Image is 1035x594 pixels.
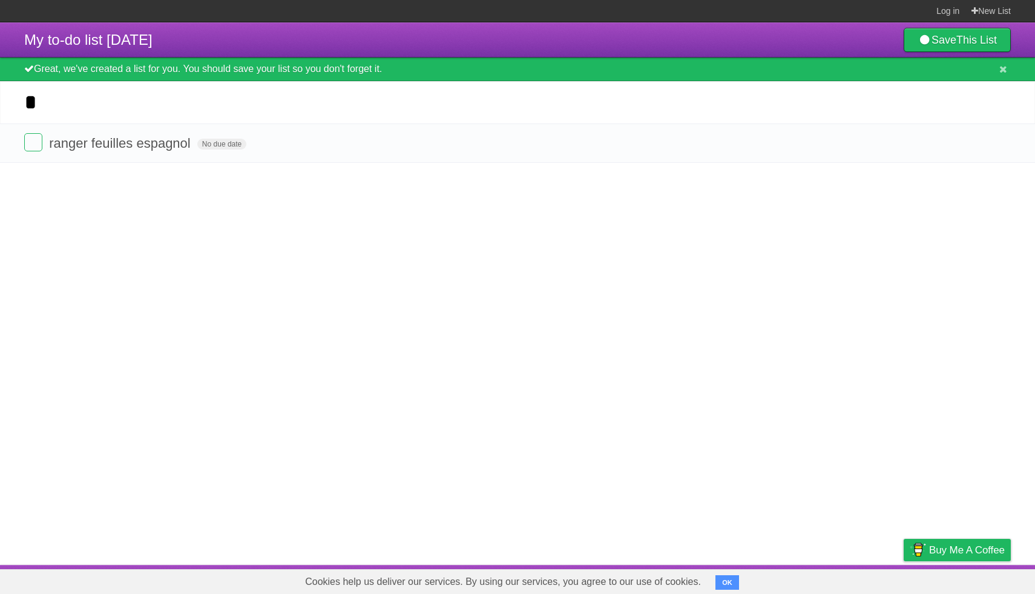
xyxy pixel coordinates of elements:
span: ranger feuilles espagnol [49,136,194,151]
label: Done [24,133,42,151]
a: Buy me a coffee [904,539,1011,561]
img: Buy me a coffee [910,540,926,560]
a: Privacy [888,568,919,591]
span: Buy me a coffee [929,540,1005,561]
span: No due date [197,139,246,150]
span: Cookies help us deliver our services. By using our services, you agree to our use of cookies. [293,570,713,594]
a: Terms [847,568,873,591]
a: SaveThis List [904,28,1011,52]
a: Suggest a feature [935,568,1011,591]
a: About [743,568,768,591]
span: My to-do list [DATE] [24,31,153,48]
button: OK [715,575,739,590]
a: Developers [783,568,832,591]
b: This List [956,34,997,46]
